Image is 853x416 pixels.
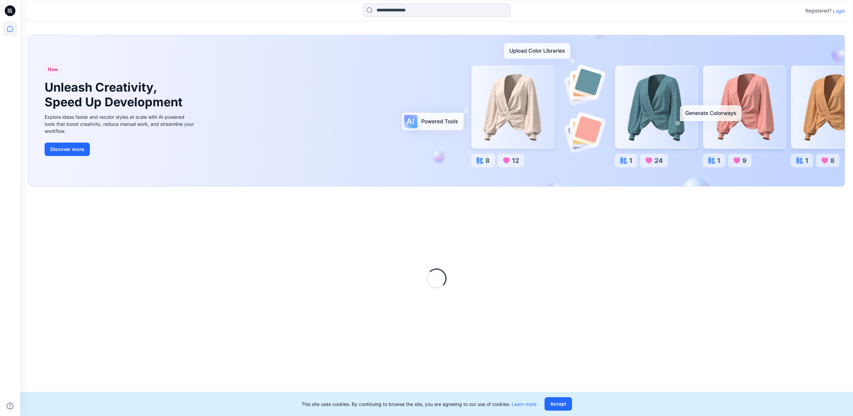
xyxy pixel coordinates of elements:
[545,397,572,411] button: Accept
[512,401,536,407] a: Learn more
[45,113,195,135] div: Explore ideas faster and recolor styles at scale with AI-powered tools that boost creativity, red...
[805,7,832,15] p: Registered?
[45,143,90,156] button: Discover more
[45,143,195,156] a: Discover more
[833,7,845,14] p: Login
[45,80,185,109] h1: Unleash Creativity, Speed Up Development
[48,65,58,73] span: New
[301,401,536,408] p: This site uses cookies. By continuing to browse the site, you are agreeing to our use of cookies.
